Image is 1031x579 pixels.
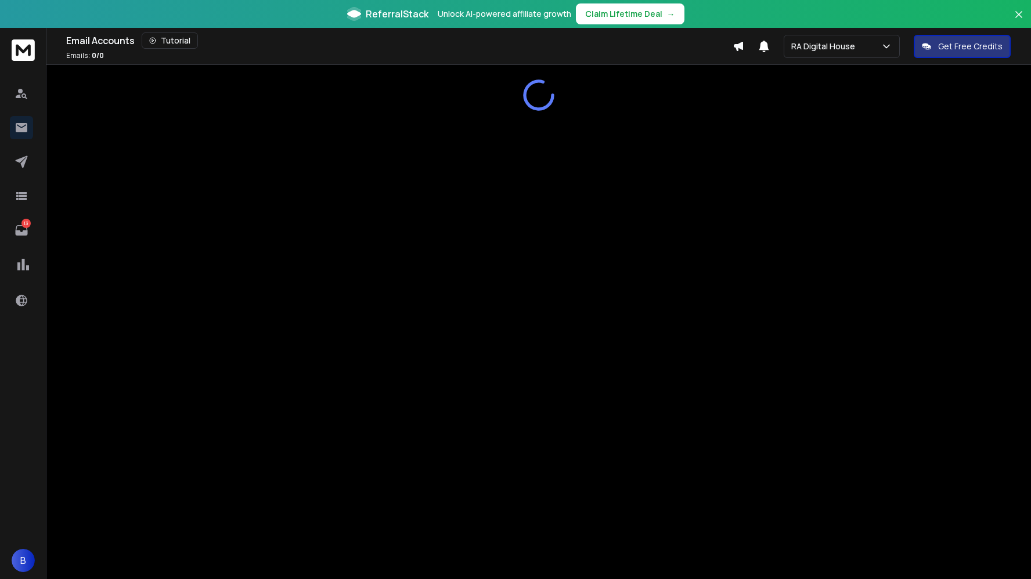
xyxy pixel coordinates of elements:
p: Emails : [66,51,104,60]
p: RA Digital House [791,41,860,52]
span: ReferralStack [366,7,428,21]
p: Get Free Credits [938,41,1003,52]
span: 0 / 0 [92,50,104,60]
button: Tutorial [142,32,198,49]
button: Get Free Credits [914,35,1011,58]
button: Close banner [1011,7,1026,35]
button: B [12,549,35,572]
p: 13 [21,219,31,228]
span: → [667,8,675,20]
a: 13 [10,219,33,242]
p: Unlock AI-powered affiliate growth [438,8,571,20]
button: Claim Lifetime Deal→ [576,3,684,24]
div: Email Accounts [66,32,733,49]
